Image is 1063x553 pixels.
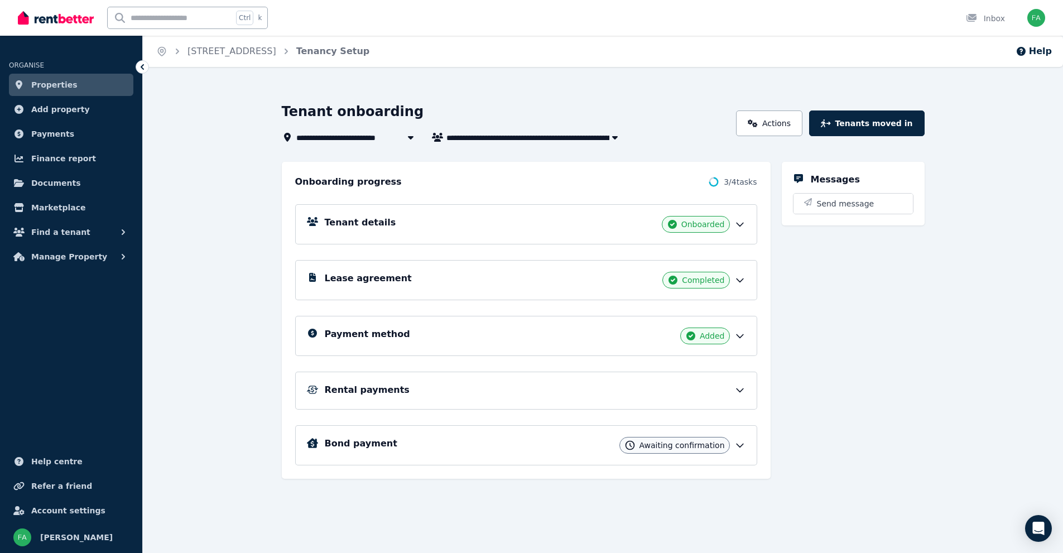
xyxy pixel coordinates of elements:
span: Onboarded [681,219,725,230]
h5: Bond payment [325,437,397,450]
img: RentBetter [18,9,94,26]
a: Finance report [9,147,133,170]
button: Send message [793,194,913,214]
span: Payments [31,127,74,141]
span: Ctrl [236,11,253,25]
span: Awaiting confirmation [639,440,724,451]
a: Marketplace [9,196,133,219]
span: Documents [31,176,81,190]
span: Manage Property [31,250,107,263]
a: Payments [9,123,133,145]
span: Completed [682,275,724,286]
a: Actions [736,110,802,136]
h5: Rental payments [325,383,410,397]
nav: Breadcrumb [143,36,383,67]
span: Refer a friend [31,479,92,493]
span: ORGANISE [9,61,44,69]
a: Documents [9,172,133,194]
h5: Lease agreement [325,272,412,285]
h2: Onboarding progress [295,175,402,189]
img: Faraz Ali [13,528,31,546]
span: Send message [817,198,874,209]
a: Help centre [9,450,133,473]
span: Add property [31,103,90,116]
span: [PERSON_NAME] [40,531,113,544]
img: Faraz Ali [1027,9,1045,27]
span: 3 / 4 tasks [724,176,757,187]
h5: Payment method [325,328,410,341]
span: k [258,13,262,22]
a: Refer a friend [9,475,133,497]
img: Bond Details [307,438,318,448]
button: Manage Property [9,246,133,268]
h5: Messages [811,173,860,186]
span: Account settings [31,504,105,517]
span: Properties [31,78,78,92]
a: Add property [9,98,133,121]
span: Help centre [31,455,83,468]
a: Account settings [9,499,133,522]
span: Find a tenant [31,225,90,239]
h5: Tenant details [325,216,396,229]
div: Inbox [966,13,1005,24]
a: Properties [9,74,133,96]
button: Tenants moved in [809,110,924,136]
button: Help [1016,45,1052,58]
h1: Tenant onboarding [282,103,424,121]
button: Find a tenant [9,221,133,243]
div: Open Intercom Messenger [1025,515,1052,542]
span: Tenancy Setup [296,45,370,58]
a: [STREET_ADDRESS] [187,46,276,56]
span: Finance report [31,152,96,165]
span: Marketplace [31,201,85,214]
img: Rental Payments [307,386,318,394]
span: Added [700,330,725,342]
